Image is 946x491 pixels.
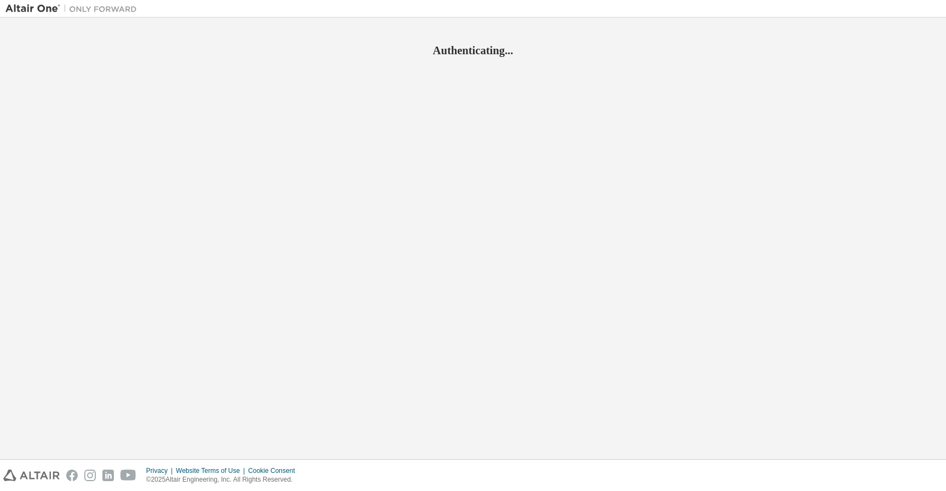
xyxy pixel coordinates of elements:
[248,466,301,475] div: Cookie Consent
[146,466,176,475] div: Privacy
[5,43,941,58] h2: Authenticating...
[176,466,248,475] div: Website Terms of Use
[3,470,60,481] img: altair_logo.svg
[146,475,302,484] p: © 2025 Altair Engineering, Inc. All Rights Reserved.
[66,470,78,481] img: facebook.svg
[5,3,142,14] img: Altair One
[102,470,114,481] img: linkedin.svg
[120,470,136,481] img: youtube.svg
[84,470,96,481] img: instagram.svg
